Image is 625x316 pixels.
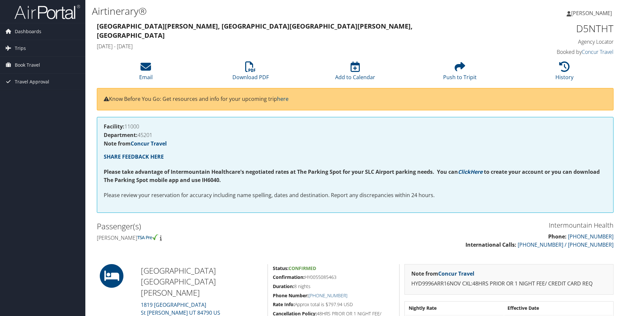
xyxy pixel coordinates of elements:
span: Dashboards [15,23,41,40]
strong: Note from [411,270,474,277]
strong: International Calls: [465,241,516,248]
span: Trips [15,40,26,56]
strong: Confirmation: [273,274,305,280]
strong: Phone Number: [273,292,309,299]
a: Download PDF [232,65,269,81]
h1: D5NTHT [492,22,614,35]
span: [PERSON_NAME] [571,10,612,17]
a: [PERSON_NAME] [567,3,618,23]
h5: HY0055085463 [273,274,394,281]
span: Book Travel [15,57,40,73]
h4: Booked by [492,48,614,56]
h2: Passenger(s) [97,221,350,232]
h4: [DATE] - [DATE] [97,43,482,50]
a: Email [139,65,153,81]
p: Know Before You Go: Get resources and info for your upcoming trip [104,95,607,103]
a: Add to Calendar [335,65,375,81]
a: Here [470,168,483,175]
h1: Airtinerary® [92,4,443,18]
a: SHARE FEEDBACK HERE [104,153,164,160]
h3: Intermountain Health [360,221,614,230]
h2: [GEOGRAPHIC_DATA] [GEOGRAPHIC_DATA][PERSON_NAME] [141,265,263,298]
p: Please review your reservation for accuracy including name spelling, dates and destination. Repor... [104,191,607,200]
img: airportal-logo.png [14,4,80,20]
a: [PHONE_NUMBER] [309,292,347,299]
a: here [277,95,289,102]
strong: [GEOGRAPHIC_DATA][PERSON_NAME], [GEOGRAPHIC_DATA] [GEOGRAPHIC_DATA][PERSON_NAME], [GEOGRAPHIC_DATA] [97,22,413,40]
th: Effective Date [504,302,613,314]
strong: Please take advantage of Intermountain Healthcare's negotiated rates at The Parking Spot for your... [104,168,458,175]
strong: Department: [104,131,138,139]
h4: 45201 [104,132,607,138]
a: Concur Travel [582,48,614,56]
a: History [555,65,573,81]
a: Concur Travel [131,140,167,147]
a: [PHONE_NUMBER] [568,233,614,240]
strong: Note from [104,140,167,147]
h4: 11000 [104,124,607,129]
strong: Phone: [548,233,567,240]
h5: Approx total is $797.94 USD [273,301,394,308]
h5: 8 nights [273,283,394,290]
strong: Status: [273,265,289,271]
img: tsa-precheck.png [137,234,159,240]
a: Push to Tripit [443,65,477,81]
p: HYD9996ARR16NOV CXL:48HRS PRIOR OR 1 NIGHT FEE/ CREDIT CARD REQ [411,280,607,288]
a: Click [458,168,470,175]
h4: Agency Locator [492,38,614,45]
h4: [PERSON_NAME] [97,234,350,241]
span: Confirmed [289,265,316,271]
a: Concur Travel [438,270,474,277]
a: [PHONE_NUMBER] / [PHONE_NUMBER] [518,241,614,248]
strong: Duration: [273,283,294,289]
strong: Rate Info: [273,301,295,307]
span: Travel Approval [15,74,49,90]
th: Nightly Rate [405,302,504,314]
strong: Facility: [104,123,124,130]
